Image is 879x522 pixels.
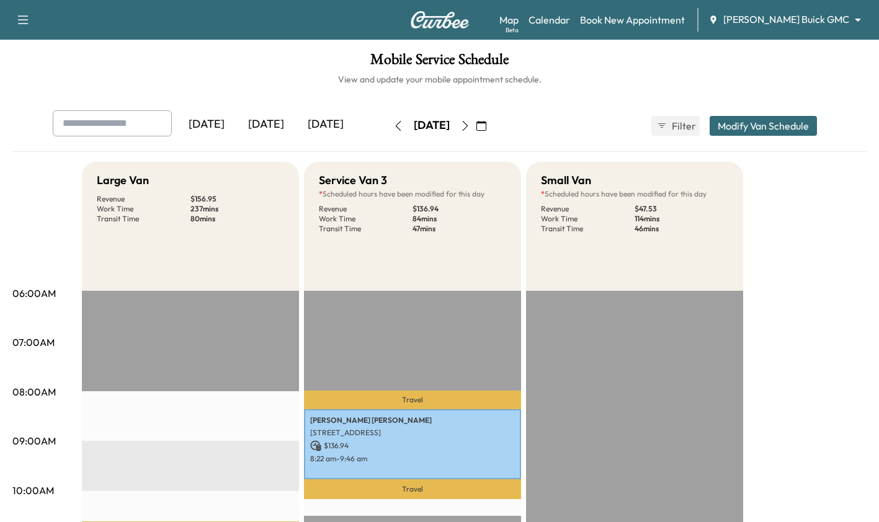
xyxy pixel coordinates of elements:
[541,189,728,199] p: Scheduled hours have been modified for this day
[190,214,284,224] p: 80 mins
[97,204,190,214] p: Work Time
[310,440,515,451] p: $ 136.94
[541,224,635,234] p: Transit Time
[97,194,190,204] p: Revenue
[635,224,728,234] p: 46 mins
[413,224,506,234] p: 47 mins
[319,204,413,214] p: Revenue
[310,415,515,425] p: [PERSON_NAME] [PERSON_NAME]
[319,214,413,224] p: Work Time
[319,189,506,199] p: Scheduled hours have been modified for this day
[304,391,521,409] p: Travel
[12,286,56,301] p: 06:00AM
[296,110,355,139] div: [DATE]
[12,73,867,86] h6: View and update your mobile appointment schedule.
[12,384,56,399] p: 08:00AM
[319,172,387,189] h5: Service Van 3
[97,172,149,189] h5: Large Van
[190,194,284,204] p: $ 156.95
[529,12,570,27] a: Calendar
[310,428,515,438] p: [STREET_ADDRESS]
[710,116,817,136] button: Modify Van Schedule
[672,118,694,133] span: Filter
[651,116,700,136] button: Filter
[635,204,728,214] p: $ 47.53
[319,224,413,234] p: Transit Time
[12,52,867,73] h1: Mobile Service Schedule
[499,12,519,27] a: MapBeta
[236,110,296,139] div: [DATE]
[541,204,635,214] p: Revenue
[413,214,506,224] p: 84 mins
[541,214,635,224] p: Work Time
[190,204,284,214] p: 237 mins
[304,479,521,499] p: Travel
[541,172,591,189] h5: Small Van
[12,433,56,448] p: 09:00AM
[413,204,506,214] p: $ 136.94
[723,12,849,27] span: [PERSON_NAME] Buick GMC
[506,25,519,35] div: Beta
[310,454,515,464] p: 8:22 am - 9:46 am
[580,12,685,27] a: Book New Appointment
[97,214,190,224] p: Transit Time
[635,214,728,224] p: 114 mins
[414,118,450,133] div: [DATE]
[12,483,54,498] p: 10:00AM
[12,335,55,350] p: 07:00AM
[410,11,470,29] img: Curbee Logo
[177,110,236,139] div: [DATE]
